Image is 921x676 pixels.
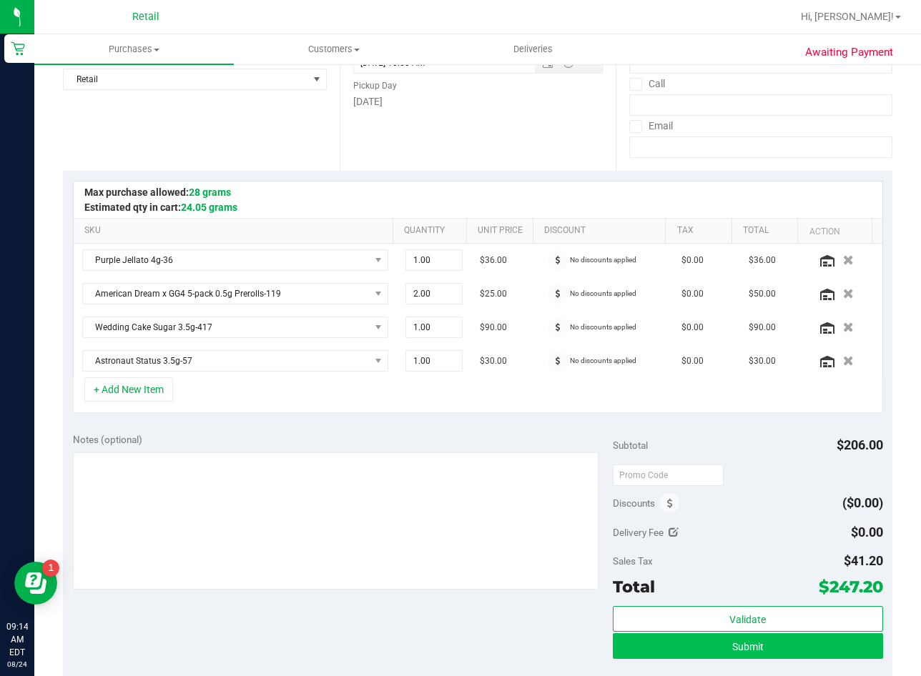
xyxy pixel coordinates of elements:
iframe: Resource center [14,562,57,605]
span: No discounts applied [570,289,636,297]
span: $0.00 [851,525,883,540]
span: $206.00 [837,437,883,452]
a: Quantity [404,225,460,237]
span: $0.00 [681,354,704,368]
span: NO DATA FOUND [82,283,388,304]
span: NO DATA FOUND [82,249,388,271]
label: Email [629,116,673,136]
input: Format: (999) 999-9999 [629,94,892,116]
input: 1.00 [406,250,462,270]
span: $247.20 [819,577,883,597]
span: Astronaut Status 3.5g-57 [83,351,370,371]
inline-svg: Retail [11,41,25,56]
span: Delivery Fee [613,527,664,538]
span: Purple Jellato 4g-36 [83,250,370,270]
label: Pickup Day [353,79,397,92]
th: Action [797,219,871,244]
span: Hi, [PERSON_NAME]! [801,11,894,22]
span: ($0.00) [842,495,883,510]
span: $30.00 [749,354,776,368]
p: 09:14 AM EDT [6,620,28,659]
a: Discount [544,225,660,237]
button: Submit [613,633,883,659]
span: NO DATA FOUND [82,317,388,338]
input: 2.00 [406,284,462,304]
span: $0.00 [681,254,704,267]
span: Submit [732,641,764,652]
a: Customers [234,34,433,64]
span: $36.00 [480,254,507,267]
span: $50.00 [749,287,776,301]
i: Edit Delivery Fee [669,527,679,537]
span: $0.00 [681,321,704,334]
a: Total [743,225,792,237]
span: Total [613,577,655,597]
span: Max purchase allowed: [84,187,231,198]
span: $90.00 [480,321,507,334]
span: $30.00 [480,354,507,368]
input: 1.00 [406,351,462,371]
a: Unit Price [478,225,527,237]
input: Promo Code [613,464,724,486]
span: $25.00 [480,287,507,301]
span: $0.00 [681,287,704,301]
span: Deliveries [494,43,572,56]
span: Discounts [613,490,655,516]
span: No discounts applied [570,357,636,364]
span: $90.00 [749,321,776,334]
span: No discounts applied [570,323,636,331]
button: + Add New Item [84,377,173,402]
button: Validate [613,606,883,632]
span: Subtotal [613,439,648,451]
span: Awaiting Payment [805,44,893,61]
span: $36.00 [749,254,776,267]
span: $41.20 [844,553,883,568]
span: Validate [729,614,766,625]
span: NO DATA FOUND [82,350,388,372]
span: Notes (optional) [73,434,142,445]
span: Retail [132,11,159,23]
span: Purchases [34,43,234,56]
span: 28 grams [189,187,231,198]
span: Sales Tax [613,555,653,567]
label: Call [629,74,665,94]
span: Retail [64,69,308,89]
span: select [308,69,326,89]
span: Estimated qty in cart: [84,202,237,213]
span: Customers [235,43,433,56]
span: American Dream x GG4 5-pack 0.5g Prerolls-119 [83,284,370,304]
a: Tax [677,225,727,237]
div: [DATE] [353,94,604,109]
span: No discounts applied [570,256,636,264]
input: 1.00 [406,317,462,337]
a: Deliveries [433,34,633,64]
a: SKU [84,225,388,237]
a: Purchases [34,34,234,64]
iframe: Resource center unread badge [42,560,59,577]
span: Wedding Cake Sugar 3.5g-417 [83,317,370,337]
span: 24.05 grams [181,202,237,213]
p: 08/24 [6,659,28,670]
